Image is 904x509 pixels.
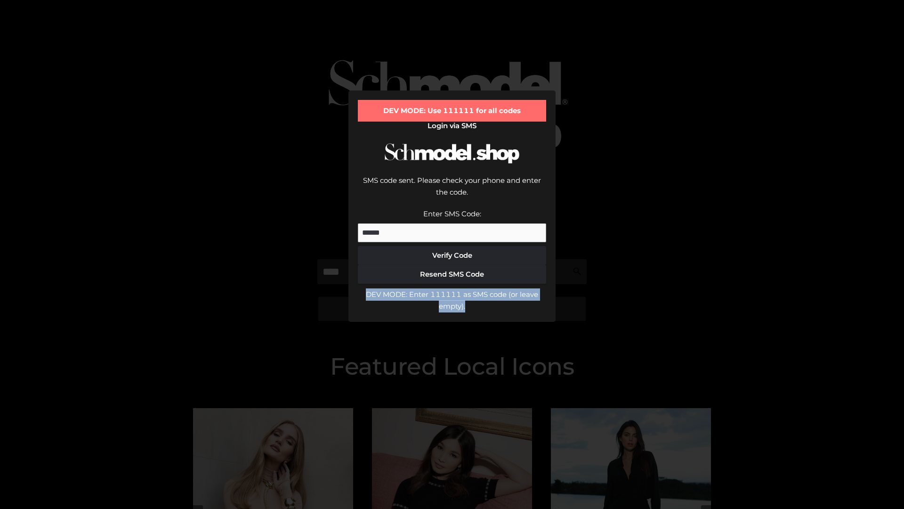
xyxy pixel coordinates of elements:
img: Schmodel Logo [381,135,523,172]
h2: Login via SMS [358,122,546,130]
button: Verify Code [358,246,546,265]
div: DEV MODE: Use 111111 for all codes [358,100,546,122]
div: SMS code sent. Please check your phone and enter the code. [358,174,546,208]
button: Resend SMS Code [358,265,546,284]
div: DEV MODE: Enter 111111 as SMS code (or leave empty). [358,288,546,312]
label: Enter SMS Code: [423,209,481,218]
